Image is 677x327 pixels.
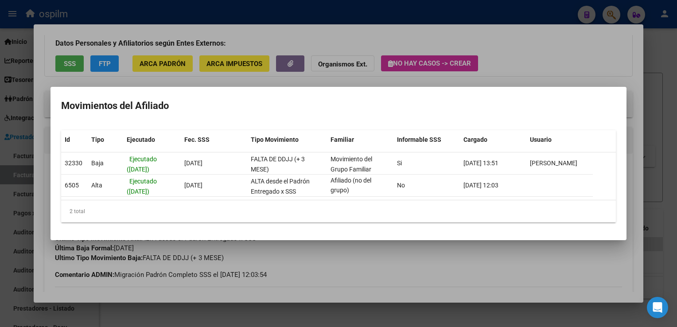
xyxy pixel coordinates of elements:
div: Open Intercom Messenger [647,297,668,318]
span: [DATE] [184,160,202,167]
span: Ejecutado ([DATE]) [127,156,157,173]
span: No [397,182,405,189]
span: Cargado [463,136,487,143]
span: Movimiento del Grupo Familiar [331,156,372,173]
span: Tipo Movimiento [251,136,299,143]
span: Fec. SSS [184,136,210,143]
span: Baja [91,160,104,167]
datatable-header-cell: Cargado [460,130,526,149]
datatable-header-cell: Informable SSS [393,130,460,149]
span: Si [397,160,402,167]
span: Usuario [530,136,552,143]
span: Informable SSS [397,136,441,143]
span: [DATE] [184,182,202,189]
span: 32330 [65,160,82,167]
datatable-header-cell: Id [61,130,88,149]
span: Movimiento del Afiliado (no del grupo) [331,167,372,194]
datatable-header-cell: Fec. SSS [181,130,247,149]
span: ALTA desde el Padrón Entregado x SSS [251,178,310,195]
datatable-header-cell: Usuario [526,130,593,149]
span: Familiar [331,136,354,143]
datatable-header-cell: Familiar [327,130,393,149]
span: [DATE] 12:03 [463,182,498,189]
span: Id [65,136,70,143]
span: Ejecutado ([DATE]) [127,178,157,195]
datatable-header-cell: Ejecutado [123,130,181,149]
h2: Movimientos del Afiliado [61,97,616,114]
div: 2 total [61,200,616,222]
span: [PERSON_NAME] [530,160,577,167]
span: [DATE] 13:51 [463,160,498,167]
datatable-header-cell: Tipo Movimiento [247,130,327,149]
span: 6505 [65,182,79,189]
span: Ejecutado [127,136,155,143]
span: Alta [91,182,102,189]
span: Tipo [91,136,104,143]
datatable-header-cell: Tipo [88,130,123,149]
span: FALTA DE DDJJ (+ 3 MESE) [251,156,305,173]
